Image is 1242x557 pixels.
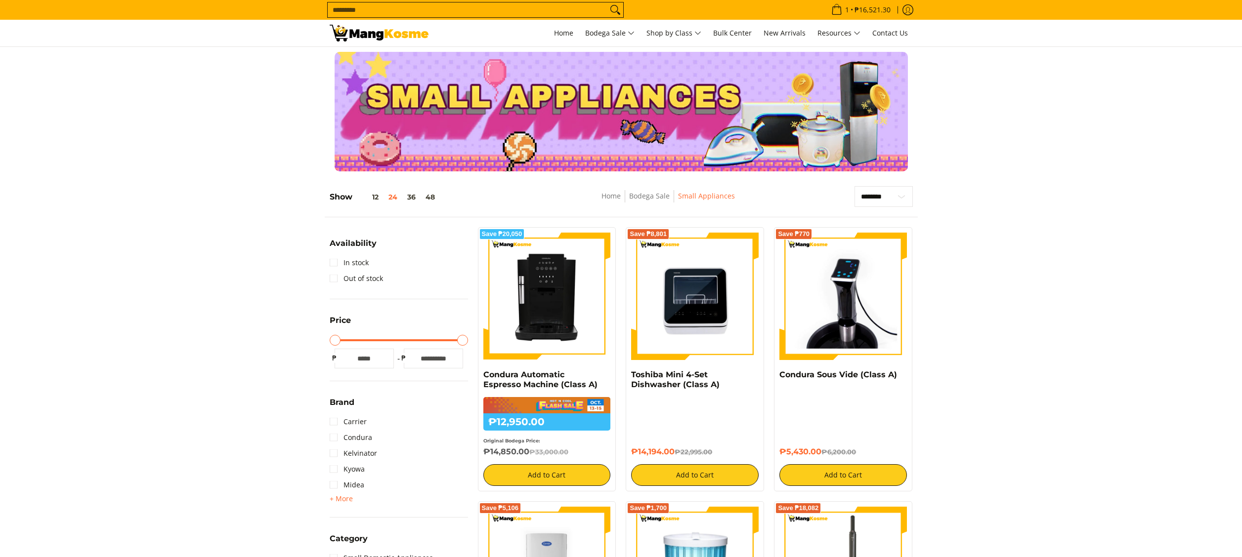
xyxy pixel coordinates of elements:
[483,464,611,486] button: Add to Cart
[330,192,440,202] h5: Show
[330,317,351,332] summary: Open
[483,438,540,443] small: Original Bodega Price:
[330,495,353,503] span: + More
[330,445,377,461] a: Kelvinator
[631,464,759,486] button: Add to Cart
[607,2,623,17] button: Search
[779,233,907,360] img: Condura Sous Vide (Class A)
[631,233,759,360] img: Toshiba Mini 4-Set Dishwasher (Class A)
[330,535,368,550] summary: Open
[675,448,712,456] del: ₱22,995.00
[330,25,428,41] img: Small Appliances l Mang Kosme: Home Appliances Warehouse Sale
[631,370,720,389] a: Toshiba Mini 4-Set Dishwasher (Class A)
[330,430,372,445] a: Condura
[853,6,892,13] span: ₱16,521.30
[631,447,759,457] h6: ₱14,194.00
[330,239,377,255] summary: Open
[646,27,701,40] span: Shop by Class
[330,493,353,505] summary: Open
[844,6,851,13] span: 1
[483,447,611,457] h6: ₱14,850.00
[779,370,897,379] a: Condura Sous Vide (Class A)
[828,4,894,15] span: •
[678,191,735,200] a: Small Appliances
[402,193,421,201] button: 36
[330,398,354,406] span: Brand
[529,448,568,456] del: ₱33,000.00
[713,28,752,38] span: Bulk Center
[759,20,811,46] a: New Arrivals
[779,464,907,486] button: Add to Cart
[813,20,865,46] a: Resources
[549,20,578,46] a: Home
[421,193,440,201] button: 48
[438,20,913,46] nav: Main Menu
[483,413,611,431] h6: ₱12,950.00
[330,535,368,543] span: Category
[764,28,806,38] span: New Arrivals
[529,190,807,212] nav: Breadcrumbs
[330,477,364,493] a: Midea
[630,231,667,237] span: Save ₱8,801
[642,20,706,46] a: Shop by Class
[872,28,908,38] span: Contact Us
[399,353,409,363] span: ₱
[482,505,519,511] span: Save ₱5,106
[384,193,402,201] button: 24
[482,231,522,237] span: Save ₱20,050
[867,20,913,46] a: Contact Us
[601,191,621,200] a: Home
[585,27,635,40] span: Bodega Sale
[330,414,367,430] a: Carrier
[330,271,383,286] a: Out of stock
[330,317,351,324] span: Price
[330,255,369,271] a: In stock
[629,191,670,200] a: Bodega Sale
[330,353,340,363] span: ₱
[483,370,598,389] a: Condura Automatic Espresso Machine (Class A)
[630,505,667,511] span: Save ₱1,700
[778,231,810,237] span: Save ₱770
[817,27,860,40] span: Resources
[778,505,818,511] span: Save ₱18,082
[330,239,377,247] span: Availability
[779,447,907,457] h6: ₱5,430.00
[330,461,365,477] a: Kyowa
[352,193,384,201] button: 12
[708,20,757,46] a: Bulk Center
[580,20,640,46] a: Bodega Sale
[330,398,354,414] summary: Open
[554,28,573,38] span: Home
[483,233,611,360] img: Condura Automatic Espresso Machine (Class A)
[821,448,856,456] del: ₱6,200.00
